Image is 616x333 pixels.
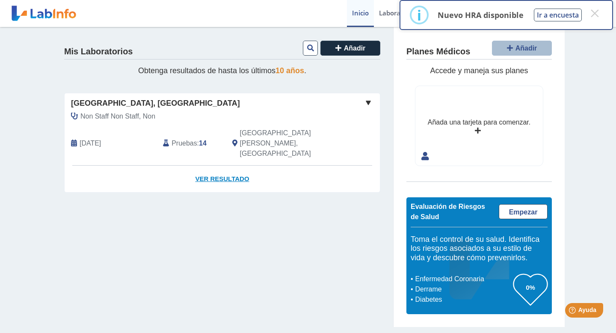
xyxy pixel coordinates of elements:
[80,138,101,149] span: 2025-07-24
[344,45,366,52] span: Añadir
[138,66,306,75] span: Obtenga resultados de hasta los últimos .
[65,166,380,193] a: Ver Resultado
[515,45,537,52] span: Añadir
[71,98,240,109] span: [GEOGRAPHIC_DATA], [GEOGRAPHIC_DATA]
[438,10,524,20] p: Nuevo HRA disponible
[199,140,207,147] b: 14
[64,47,133,57] h4: Mis Laboratorios
[406,47,470,57] h4: Planes Médicos
[534,9,582,21] button: Ir a encuesta
[540,300,607,324] iframe: Help widget launcher
[413,294,513,305] li: Diabetes
[509,208,538,216] span: Empezar
[413,284,513,294] li: Derrame
[157,128,225,159] div: :
[587,6,602,21] button: Close this dialog
[275,66,304,75] span: 10 años
[513,282,548,293] h3: 0%
[80,111,155,122] span: Non Staff Non Staff, Non
[240,128,335,159] span: San Juan, PR
[428,117,530,128] div: Añada una tarjeta para comenzar.
[499,204,548,219] a: Empezar
[413,274,513,284] li: Enfermedad Coronaria
[417,7,421,23] div: i
[411,203,485,220] span: Evaluación de Riesgos de Salud
[430,66,528,75] span: Accede y maneja sus planes
[320,41,380,56] button: Añadir
[492,41,552,56] button: Añadir
[172,138,197,149] span: Pruebas
[411,235,548,263] h5: Toma el control de su salud. Identifica los riesgos asociados a su estilo de vida y descubre cómo...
